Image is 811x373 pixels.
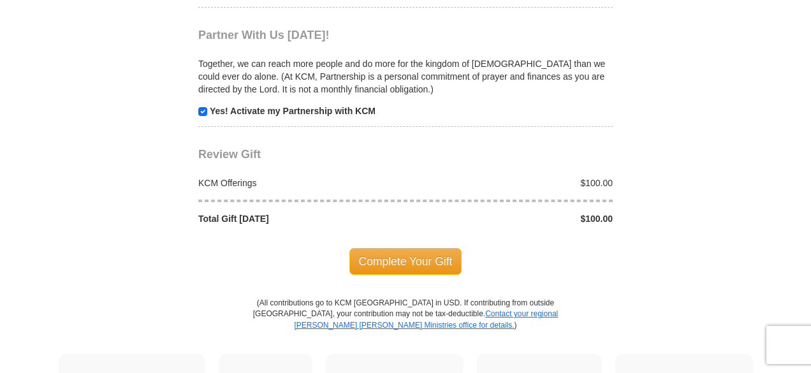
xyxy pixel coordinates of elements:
[349,248,462,275] span: Complete Your Gift
[198,57,613,96] p: Together, we can reach more people and do more for the kingdom of [DEMOGRAPHIC_DATA] than we coul...
[198,29,330,41] span: Partner With Us [DATE]!
[192,177,406,189] div: KCM Offerings
[252,298,559,353] p: (All contributions go to KCM [GEOGRAPHIC_DATA] in USD. If contributing from outside [GEOGRAPHIC_D...
[210,106,376,116] strong: Yes! Activate my Partnership with KCM
[192,212,406,225] div: Total Gift [DATE]
[405,212,620,225] div: $100.00
[294,309,558,329] a: Contact your regional [PERSON_NAME] [PERSON_NAME] Ministries office for details.
[198,148,261,161] span: Review Gift
[405,177,620,189] div: $100.00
